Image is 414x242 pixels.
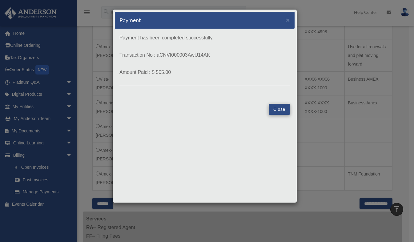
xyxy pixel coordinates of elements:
[286,16,290,23] span: ×
[119,34,290,42] p: Payment has been completed successfully.
[119,16,141,24] h5: Payment
[119,68,290,77] p: Amount Paid : $ 505.00
[119,51,290,59] p: Transaction No : aCNVI000003AwU14AK
[286,17,290,23] button: Close
[269,104,290,115] button: Close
